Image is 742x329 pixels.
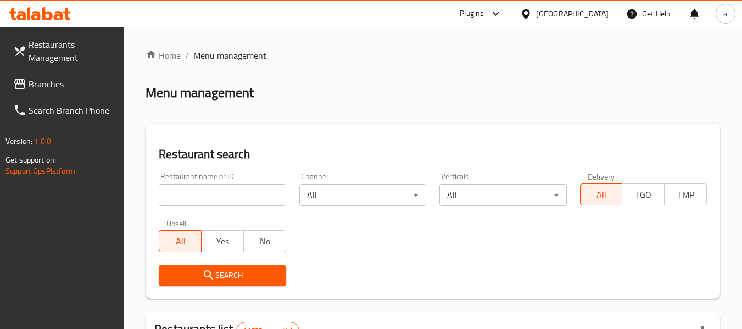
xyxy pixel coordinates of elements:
span: Restaurants Management [29,38,115,64]
span: 1.0.0 [34,134,51,148]
span: TGO [627,187,660,203]
span: Branches [29,77,115,91]
h2: Restaurant search [159,146,707,163]
a: Home [146,49,181,62]
a: Restaurants Management [4,31,124,71]
span: Yes [206,233,239,249]
span: Version: [5,134,32,148]
span: TMP [669,187,702,203]
a: Support.OpsPlatform [5,164,75,178]
div: All [299,184,426,206]
label: Upsell [166,219,187,227]
button: All [580,183,623,205]
h2: Menu management [146,84,254,102]
span: No [248,233,282,249]
button: No [243,230,286,252]
input: Search for restaurant name or ID.. [159,184,286,206]
nav: breadcrumb [146,49,720,62]
span: Search Branch Phone [29,104,115,117]
button: Yes [201,230,244,252]
button: TGO [622,183,665,205]
span: a [723,8,727,20]
a: Branches [4,71,124,97]
button: TMP [664,183,707,205]
button: All [159,230,202,252]
div: All [439,184,566,206]
label: Delivery [588,172,615,180]
li: / [185,49,189,62]
div: Plugins [460,7,484,20]
button: Search [159,265,286,286]
span: All [164,233,197,249]
span: All [585,187,618,203]
div: [GEOGRAPHIC_DATA] [536,8,609,20]
span: Search [168,269,277,282]
span: Menu management [193,49,266,62]
span: Get support on: [5,153,56,167]
a: Search Branch Phone [4,97,124,124]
